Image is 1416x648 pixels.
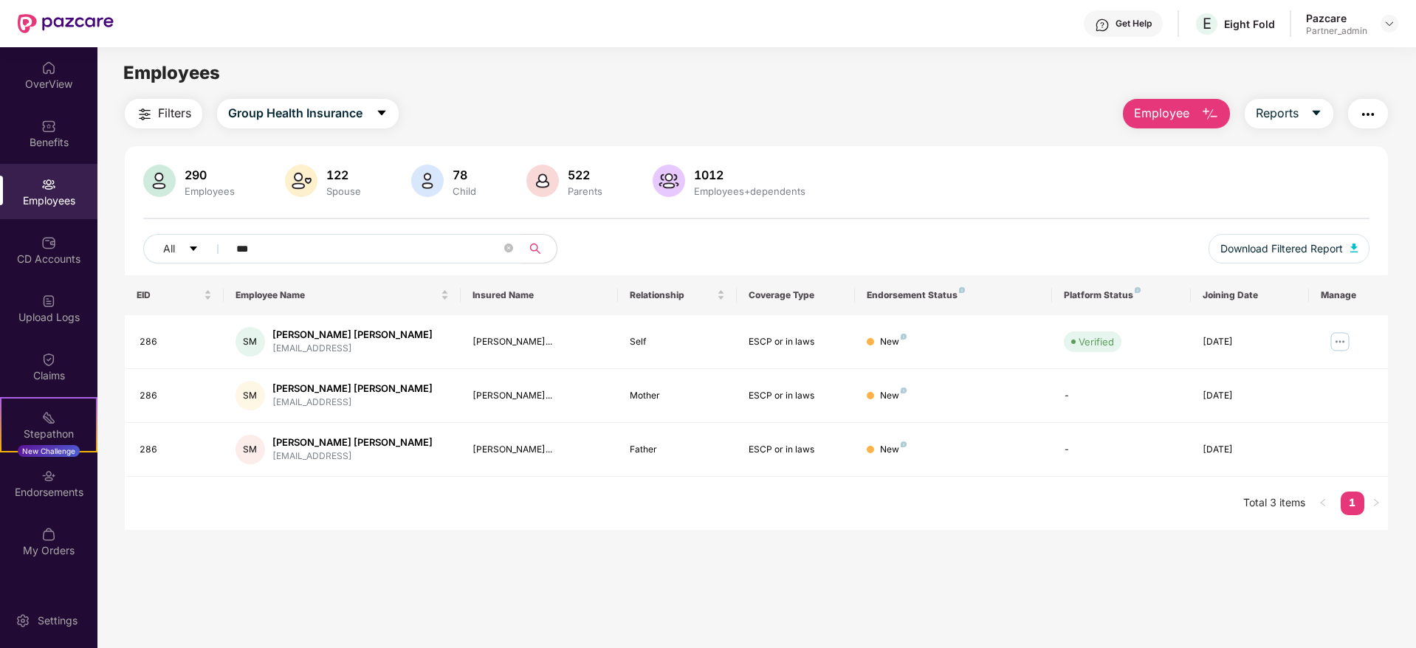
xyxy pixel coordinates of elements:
[136,106,154,123] img: svg+xml;base64,PHN2ZyB4bWxucz0iaHR0cDovL3d3dy53My5vcmcvMjAwMC9zdmciIHdpZHRoPSIyNCIgaGVpZ2h0PSIyNC...
[1079,334,1114,349] div: Verified
[653,165,685,197] img: svg+xml;base64,PHN2ZyB4bWxucz0iaHR0cDovL3d3dy53My5vcmcvMjAwMC9zdmciIHhtbG5zOnhsaW5rPSJodHRwOi8vd3...
[618,275,736,315] th: Relationship
[236,289,438,301] span: Employee Name
[41,527,56,542] img: svg+xml;base64,PHN2ZyBpZD0iTXlfT3JkZXJzIiBkYXRhLW5hbWU9Ik15IE9yZGVycyIgeG1sbnM9Imh0dHA6Ly93d3cudz...
[272,435,433,449] div: [PERSON_NAME] [PERSON_NAME]
[1364,492,1388,515] li: Next Page
[472,443,607,457] div: [PERSON_NAME]...
[880,443,907,457] div: New
[41,294,56,309] img: svg+xml;base64,PHN2ZyBpZD0iVXBsb2FkX0xvZ3MiIGRhdGEtbmFtZT0iVXBsb2FkIExvZ3MiIHhtbG5zPSJodHRwOi8vd3...
[1310,107,1322,120] span: caret-down
[1350,244,1358,252] img: svg+xml;base64,PHN2ZyB4bWxucz0iaHR0cDovL3d3dy53My5vcmcvMjAwMC9zdmciIHhtbG5zOnhsaW5rPSJodHRwOi8vd3...
[1203,389,1297,403] div: [DATE]
[1052,423,1190,477] td: -
[182,185,238,197] div: Employees
[41,469,56,483] img: svg+xml;base64,PHN2ZyBpZD0iRW5kb3JzZW1lbnRzIiB4bWxucz0iaHR0cDovL3d3dy53My5vcmcvMjAwMC9zdmciIHdpZH...
[125,99,202,128] button: Filters
[41,410,56,425] img: svg+xml;base64,PHN2ZyB4bWxucz0iaHR0cDovL3d3dy53My5vcmcvMjAwMC9zdmciIHdpZHRoPSIyMSIgaGVpZ2h0PSIyMC...
[1064,289,1178,301] div: Platform Status
[901,334,907,339] img: svg+xml;base64,PHN2ZyB4bWxucz0iaHR0cDovL3d3dy53My5vcmcvMjAwMC9zdmciIHdpZHRoPSI4IiBoZWlnaHQ9IjgiIH...
[41,177,56,192] img: svg+xml;base64,PHN2ZyBpZD0iRW1wbG95ZWVzIiB4bWxucz0iaHR0cDovL3d3dy53My5vcmcvMjAwMC9zdmciIHdpZHRoPS...
[504,242,513,256] span: close-circle
[691,185,808,197] div: Employees+dependents
[217,99,399,128] button: Group Health Insurancecaret-down
[143,165,176,197] img: svg+xml;base64,PHN2ZyB4bWxucz0iaHR0cDovL3d3dy53My5vcmcvMjAwMC9zdmciIHhtbG5zOnhsaW5rPSJodHRwOi8vd3...
[1220,241,1343,257] span: Download Filtered Report
[1311,492,1335,515] li: Previous Page
[1209,234,1369,263] button: Download Filtered Report
[272,342,433,356] div: [EMAIL_ADDRESS]
[737,275,855,315] th: Coverage Type
[1364,492,1388,515] button: right
[182,168,238,182] div: 290
[140,389,212,403] div: 286
[1372,498,1381,507] span: right
[323,185,364,197] div: Spouse
[163,241,175,257] span: All
[1203,335,1297,349] div: [DATE]
[1341,492,1364,515] li: 1
[1243,492,1305,515] li: Total 3 items
[1341,492,1364,514] a: 1
[1328,330,1352,354] img: manageButton
[630,389,724,403] div: Mother
[1306,25,1367,37] div: Partner_admin
[867,289,1040,301] div: Endorsement Status
[1134,104,1189,123] span: Employee
[33,613,82,628] div: Settings
[749,335,843,349] div: ESCP or in laws
[236,381,265,410] div: SM
[285,165,317,197] img: svg+xml;base64,PHN2ZyB4bWxucz0iaHR0cDovL3d3dy53My5vcmcvMjAwMC9zdmciIHhtbG5zOnhsaW5rPSJodHRwOi8vd3...
[1384,18,1395,30] img: svg+xml;base64,PHN2ZyBpZD0iRHJvcGRvd24tMzJ4MzIiIHhtbG5zPSJodHRwOi8vd3d3LnczLm9yZy8yMDAwL3N2ZyIgd2...
[1309,275,1388,315] th: Manage
[630,289,713,301] span: Relationship
[272,328,433,342] div: [PERSON_NAME] [PERSON_NAME]
[472,335,607,349] div: [PERSON_NAME]...
[749,443,843,457] div: ESCP or in laws
[461,275,619,315] th: Insured Name
[158,104,191,123] span: Filters
[1319,498,1327,507] span: left
[1311,492,1335,515] button: left
[901,387,907,393] img: svg+xml;base64,PHN2ZyB4bWxucz0iaHR0cDovL3d3dy53My5vcmcvMjAwMC9zdmciIHdpZHRoPSI4IiBoZWlnaHQ9IjgiIH...
[1116,18,1152,30] div: Get Help
[1256,104,1299,123] span: Reports
[1359,106,1377,123] img: svg+xml;base64,PHN2ZyB4bWxucz0iaHR0cDovL3d3dy53My5vcmcvMjAwMC9zdmciIHdpZHRoPSIyNCIgaGVpZ2h0PSIyNC...
[18,445,80,457] div: New Challenge
[450,185,479,197] div: Child
[1306,11,1367,25] div: Pazcare
[376,107,388,120] span: caret-down
[411,165,444,197] img: svg+xml;base64,PHN2ZyB4bWxucz0iaHR0cDovL3d3dy53My5vcmcvMjAwMC9zdmciIHhtbG5zOnhsaW5rPSJodHRwOi8vd3...
[137,289,201,301] span: EID
[272,382,433,396] div: [PERSON_NAME] [PERSON_NAME]
[236,435,265,464] div: SM
[526,165,559,197] img: svg+xml;base64,PHN2ZyB4bWxucz0iaHR0cDovL3d3dy53My5vcmcvMjAwMC9zdmciIHhtbG5zOnhsaW5rPSJodHRwOi8vd3...
[143,234,233,263] button: Allcaret-down
[236,327,265,356] div: SM
[520,234,557,263] button: search
[565,185,605,197] div: Parents
[125,275,224,315] th: EID
[272,449,433,463] div: [EMAIL_ADDRESS]
[472,389,607,403] div: [PERSON_NAME]...
[140,335,212,349] div: 286
[1191,275,1309,315] th: Joining Date
[1203,15,1211,32] span: E
[18,14,114,33] img: New Pazcare Logo
[691,168,808,182] div: 1012
[1052,369,1190,423] td: -
[41,119,56,134] img: svg+xml;base64,PHN2ZyBpZD0iQmVuZWZpdHMiIHhtbG5zPSJodHRwOi8vd3d3LnczLm9yZy8yMDAwL3N2ZyIgd2lkdGg9Ij...
[228,104,362,123] span: Group Health Insurance
[880,335,907,349] div: New
[1095,18,1110,32] img: svg+xml;base64,PHN2ZyBpZD0iSGVscC0zMngzMiIgeG1sbnM9Imh0dHA6Ly93d3cudzMub3JnLzIwMDAvc3ZnIiB3aWR0aD...
[959,287,965,293] img: svg+xml;base64,PHN2ZyB4bWxucz0iaHR0cDovL3d3dy53My5vcmcvMjAwMC9zdmciIHdpZHRoPSI4IiBoZWlnaHQ9IjgiIH...
[1224,17,1275,31] div: Eight Fold
[630,443,724,457] div: Father
[188,244,199,255] span: caret-down
[123,62,220,83] span: Employees
[565,168,605,182] div: 522
[41,61,56,75] img: svg+xml;base64,PHN2ZyBpZD0iSG9tZSIgeG1sbnM9Imh0dHA6Ly93d3cudzMub3JnLzIwMDAvc3ZnIiB3aWR0aD0iMjAiIG...
[504,244,513,252] span: close-circle
[224,275,461,315] th: Employee Name
[880,389,907,403] div: New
